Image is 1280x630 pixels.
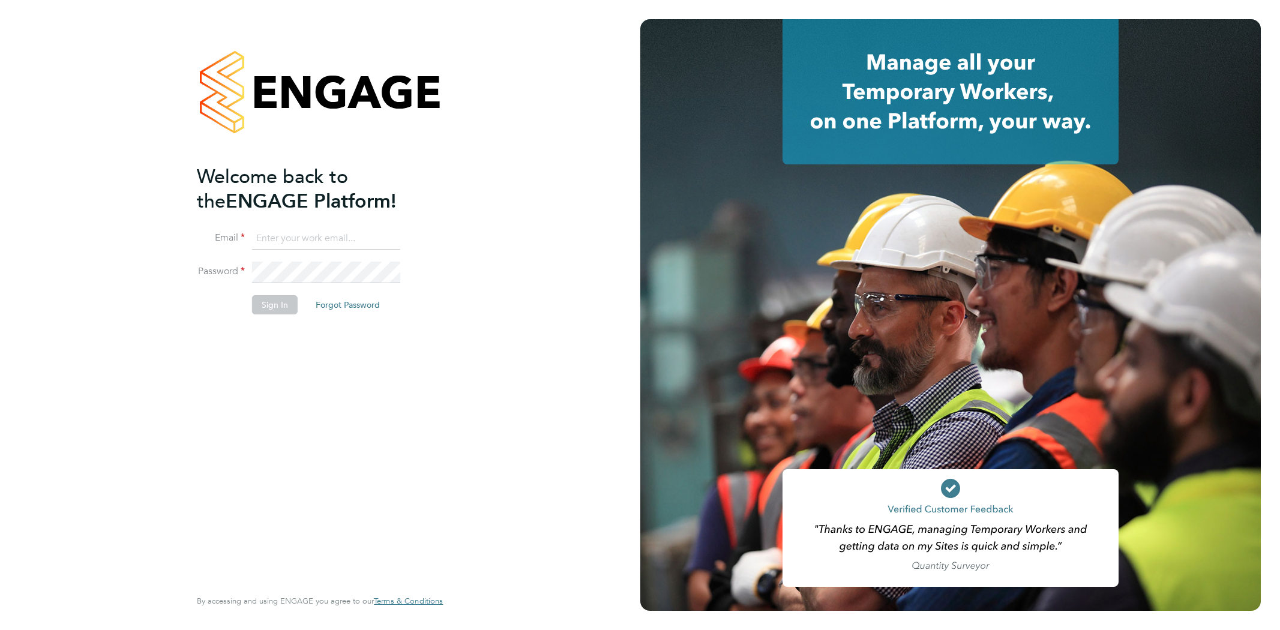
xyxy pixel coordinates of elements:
[197,265,245,278] label: Password
[197,232,245,244] label: Email
[252,295,298,314] button: Sign In
[197,165,348,213] span: Welcome back to the
[197,164,431,214] h2: ENGAGE Platform!
[306,295,389,314] button: Forgot Password
[197,596,443,606] span: By accessing and using ENGAGE you agree to our
[374,596,443,606] a: Terms & Conditions
[252,228,400,250] input: Enter your work email...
